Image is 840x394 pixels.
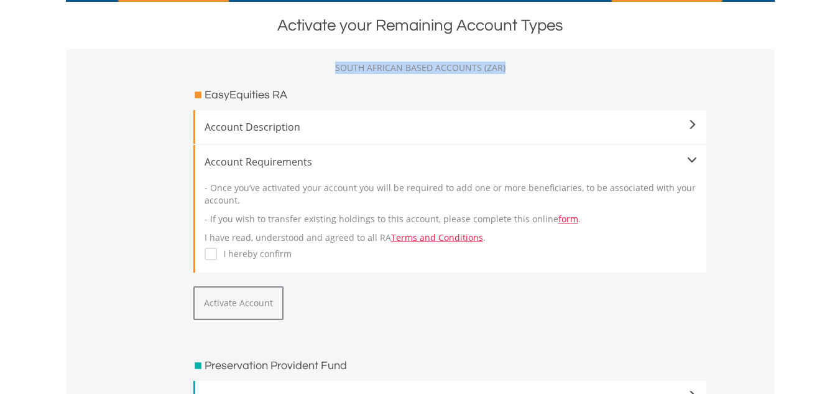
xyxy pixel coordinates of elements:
[66,62,775,74] div: SOUTH AFRICAN BASED ACCOUNTS (ZAR)
[205,182,697,207] p: - Once you’ve activated your account you will be required to add one or more beneficiaries, to be...
[205,213,697,225] p: - If you wish to transfer existing holdings to this account, please complete this online .
[205,87,287,104] h3: EasyEquities RA
[205,357,347,375] h3: Preservation Provident Fund
[66,14,775,37] div: Activate your Remaining Account Types
[205,169,697,263] div: I have read, understood and agreed to all RA .
[391,232,483,243] a: Terms and Conditions
[205,120,697,134] span: Account Description
[193,286,284,320] button: Activate Account
[217,248,292,260] label: I hereby confirm
[558,213,578,225] a: form
[205,154,697,169] div: Account Requirements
